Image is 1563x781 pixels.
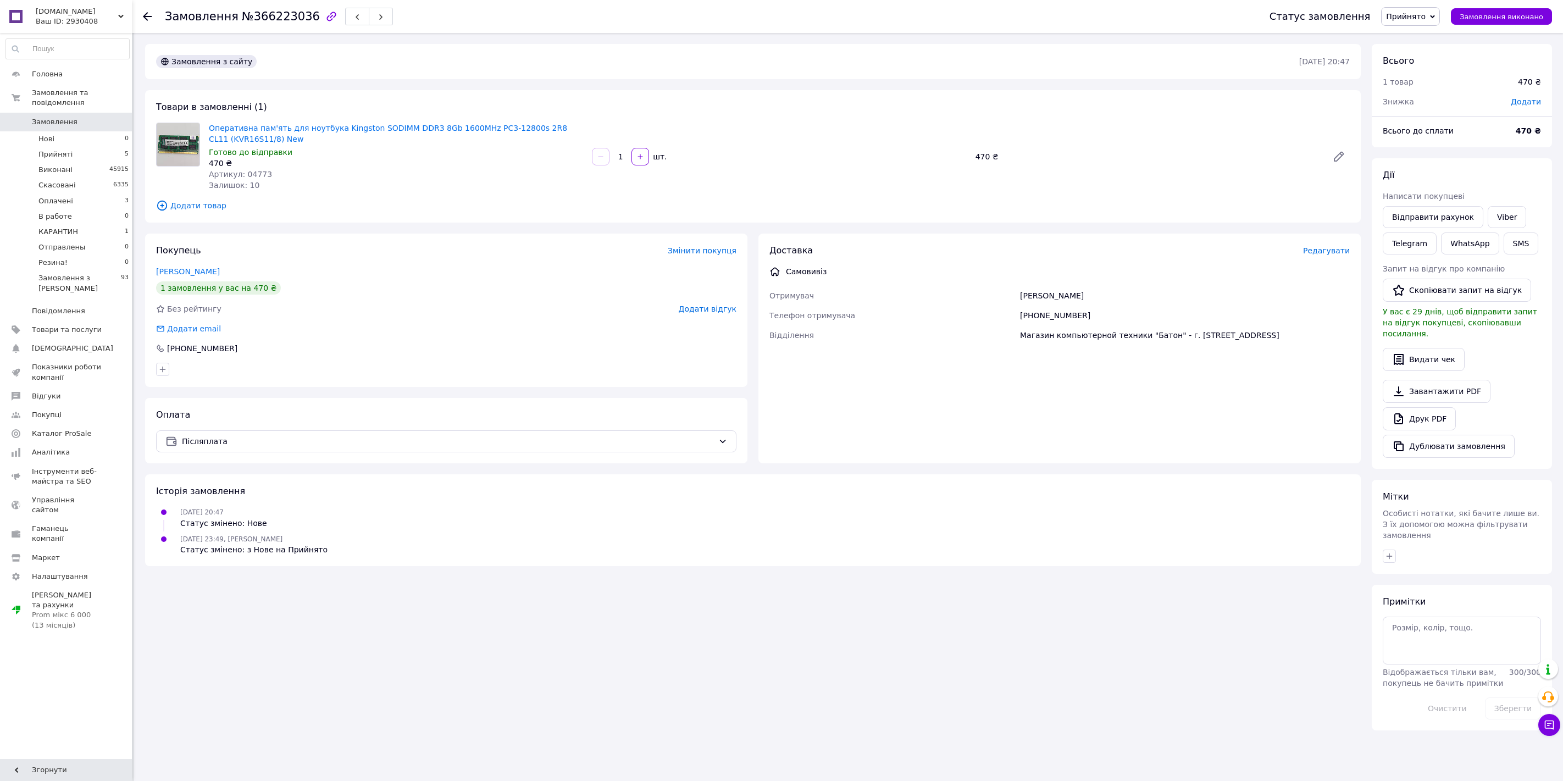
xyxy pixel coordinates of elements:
[32,325,102,335] span: Товари та послуги
[6,39,129,59] input: Пошук
[157,123,199,166] img: Оперативна пам'ять для ноутбука Kingston SODIMM DDR3 8Gb 1600MHz PC3-12800s 2R8 CL11 (KVR16S11/8)...
[166,323,222,334] div: Додати email
[1383,170,1394,180] span: Дії
[182,435,714,447] span: Післяплата
[1441,232,1499,254] a: WhatsApp
[180,508,224,516] span: [DATE] 20:47
[38,242,85,252] span: Отправлены
[165,10,239,23] span: Замовлення
[156,102,267,112] span: Товари в замовленні (1)
[38,273,121,293] span: Замовлення з [PERSON_NAME]
[109,165,129,175] span: 45915
[180,535,282,543] span: [DATE] 23:49, [PERSON_NAME]
[156,281,281,295] div: 1 замовлення у вас на 470 ₴
[32,495,102,515] span: Управління сайтом
[32,391,60,401] span: Відгуки
[38,134,54,144] span: Нові
[1383,407,1456,430] a: Друк PDF
[1383,56,1414,66] span: Всього
[156,267,220,276] a: [PERSON_NAME]
[1383,206,1483,228] button: Відправити рахунок
[242,10,320,23] span: №366223036
[209,124,567,143] a: Оперативна пам'ять для ноутбука Kingston SODIMM DDR3 8Gb 1600MHz PC3-12800s 2R8 CL11 (KVR16S11/8)...
[155,323,222,334] div: Додати email
[38,212,72,221] span: В работе
[1509,668,1541,677] span: 300 / 300
[1383,380,1490,403] a: Завантажити PDF
[209,158,583,169] div: 470 ₴
[156,409,190,420] span: Оплата
[32,88,132,108] span: Замовлення та повідомлення
[769,311,855,320] span: Телефон отримувача
[1383,232,1437,254] a: Telegram
[769,331,814,340] span: Відділення
[209,148,292,157] span: Готово до відправки
[125,242,129,252] span: 0
[38,227,78,237] span: КАРАНТИН
[125,196,129,206] span: 3
[32,117,77,127] span: Замовлення
[32,429,91,439] span: Каталог ProSale
[38,196,73,206] span: Оплачені
[1383,279,1531,302] button: Скопіювати запит на відгук
[125,212,129,221] span: 0
[32,572,88,581] span: Налаштування
[1383,435,1515,458] button: Дублювати замовлення
[167,304,221,313] span: Без рейтингу
[1383,668,1503,688] span: Відображається тільки вам, покупець не бачить примітки
[36,7,118,16] span: Baton.ua
[1383,77,1414,86] span: 1 товар
[1451,8,1552,25] button: Замовлення виконано
[1386,12,1426,21] span: Прийнято
[1328,146,1350,168] a: Редагувати
[1383,264,1505,273] span: Запит на відгук про компанію
[32,410,62,420] span: Покупці
[38,180,76,190] span: Скасовані
[1018,306,1352,325] div: [PHONE_NUMBER]
[32,306,85,316] span: Повідомлення
[32,344,113,353] span: [DEMOGRAPHIC_DATA]
[156,200,1350,212] span: Додати товар
[156,245,201,256] span: Покупець
[769,291,814,300] span: Отримувач
[32,553,60,563] span: Маркет
[1018,286,1352,306] div: [PERSON_NAME]
[38,258,68,268] span: Резина!
[32,362,102,382] span: Показники роботи компанії
[32,69,63,79] span: Головна
[1488,206,1526,228] a: Viber
[1538,714,1560,736] button: Чат з покупцем
[38,165,73,175] span: Виконані
[1303,246,1350,255] span: Редагувати
[125,258,129,268] span: 0
[769,245,813,256] span: Доставка
[32,610,102,630] div: Prom мікс 6 000 (13 місяців)
[1383,307,1537,338] span: У вас є 29 днів, щоб відправити запит на відгук покупцеві, скопіювавши посилання.
[1299,57,1350,66] time: [DATE] 20:47
[971,149,1323,164] div: 470 ₴
[32,524,102,544] span: Гаманець компанії
[1270,11,1371,22] div: Статус замовлення
[32,467,102,486] span: Інструменти веб-майстра та SEO
[1516,126,1541,135] b: 470 ₴
[166,343,239,354] div: [PHONE_NUMBER]
[1383,97,1414,106] span: Знижка
[1511,97,1541,106] span: Додати
[1460,13,1543,21] span: Замовлення виконано
[1518,76,1541,87] div: 470 ₴
[156,486,245,496] span: Історія замовлення
[36,16,132,26] div: Ваш ID: 2930408
[1383,192,1465,201] span: Написати покупцеві
[121,273,129,293] span: 93
[32,447,70,457] span: Аналітика
[1383,348,1465,371] button: Видати чек
[125,134,129,144] span: 0
[1383,126,1454,135] span: Всього до сплати
[650,151,668,162] div: шт.
[143,11,152,22] div: Повернутися назад
[1383,596,1426,607] span: Примітки
[1383,491,1409,502] span: Мітки
[180,518,267,529] div: Статус змінено: Нове
[125,227,129,237] span: 1
[1383,509,1539,540] span: Особисті нотатки, які бачите лише ви. З їх допомогою можна фільтрувати замовлення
